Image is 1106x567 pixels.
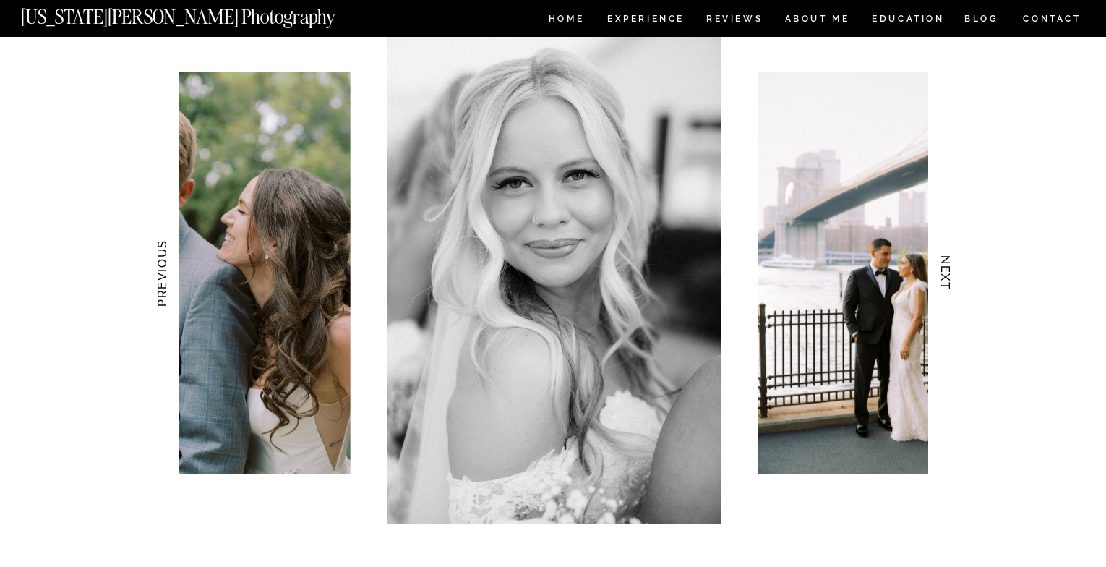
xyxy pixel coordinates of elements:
[784,14,850,27] a: ABOUT ME
[964,14,999,27] a: BLOG
[607,14,683,27] a: Experience
[21,7,384,20] a: [US_STATE][PERSON_NAME] Photography
[870,14,946,27] a: EDUCATION
[938,228,953,319] h3: NEXT
[1022,11,1082,27] a: CONTACT
[154,228,169,319] h3: PREVIOUS
[706,14,760,27] a: REVIEWS
[546,14,587,27] a: HOME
